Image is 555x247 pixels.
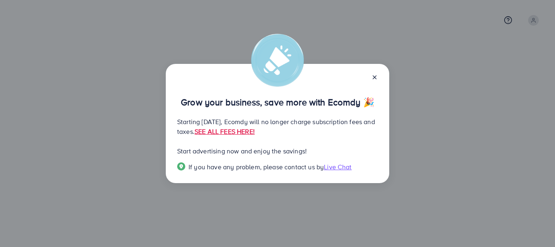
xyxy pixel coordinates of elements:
img: Popup guide [177,162,185,170]
img: alert [251,34,304,87]
span: Live Chat [324,162,351,171]
p: Start advertising now and enjoy the savings! [177,146,378,156]
p: Grow your business, save more with Ecomdy 🎉 [177,97,378,107]
span: If you have any problem, please contact us by [189,162,324,171]
p: Starting [DATE], Ecomdy will no longer charge subscription fees and taxes. [177,117,378,136]
a: SEE ALL FEES HERE! [195,127,255,136]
